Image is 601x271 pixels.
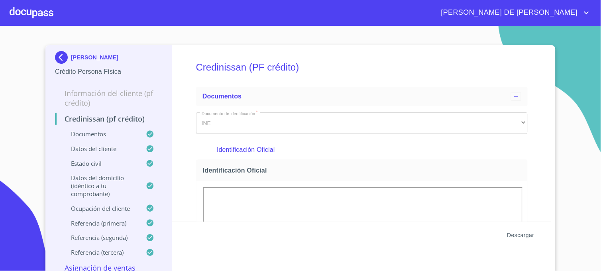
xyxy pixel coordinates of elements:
[55,88,162,108] p: Información del cliente (PF crédito)
[196,112,528,134] div: INE
[55,234,146,242] p: Referencia (segunda)
[55,204,146,212] p: Ocupación del Cliente
[435,6,582,19] span: [PERSON_NAME] DE [PERSON_NAME]
[55,174,146,198] p: Datos del domicilio (idéntico a tu comprobante)
[55,51,162,67] div: [PERSON_NAME]
[55,67,162,77] p: Crédito Persona Física
[196,51,528,84] h5: Credinissan (PF crédito)
[55,51,71,64] img: Docupass spot blue
[55,159,146,167] p: Estado Civil
[435,6,591,19] button: account of current user
[507,230,534,240] span: Descargar
[55,130,146,138] p: Documentos
[71,54,118,61] p: [PERSON_NAME]
[55,248,146,256] p: Referencia (tercera)
[504,228,538,243] button: Descargar
[202,93,242,100] span: Documentos
[55,114,162,124] p: Credinissan (PF crédito)
[55,145,146,153] p: Datos del cliente
[217,145,507,155] p: Identificación Oficial
[196,87,528,106] div: Documentos
[55,219,146,227] p: Referencia (primera)
[203,166,524,175] span: Identificación Oficial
